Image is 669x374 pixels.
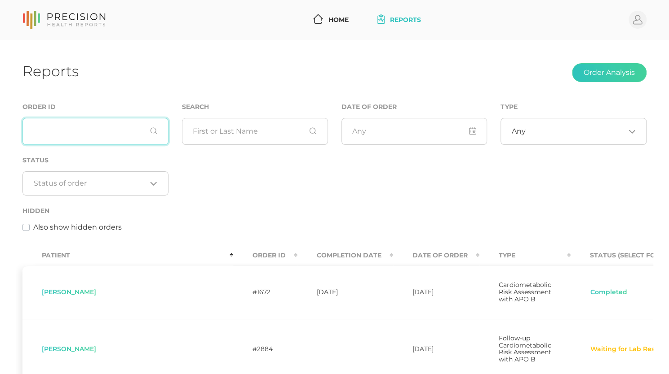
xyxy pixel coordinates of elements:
span: Cardiometabolic Risk Assessment with APO B [499,281,551,303]
div: Search for option [22,171,168,196]
a: Home [310,12,352,28]
input: First or Last Name [182,118,328,145]
th: Type : activate to sort column ascending [479,245,571,265]
button: Waiting for Lab Result [590,345,664,354]
input: Any [341,118,487,145]
span: [PERSON_NAME] [42,345,96,353]
h1: Reports [22,62,79,80]
div: Search for option [501,118,647,145]
span: Follow-up Cardiometabolic Risk Assessment with APO B [499,334,551,364]
td: [DATE] [297,265,393,319]
td: #1672 [233,265,297,319]
label: Order ID [22,103,56,111]
label: Date of Order [341,103,397,111]
label: Also show hidden orders [33,222,122,233]
th: Completion Date : activate to sort column ascending [297,245,393,265]
span: Any [512,127,526,136]
input: Search for option [526,127,625,136]
label: Search [182,103,209,111]
a: Reports [374,12,425,28]
span: [PERSON_NAME] [42,288,96,296]
label: Type [501,103,517,111]
th: Date Of Order : activate to sort column ascending [393,245,479,265]
input: Search for option [34,179,147,188]
input: Order ID [22,118,168,145]
td: [DATE] [393,265,479,319]
label: Hidden [22,207,49,215]
th: Patient : activate to sort column descending [22,245,233,265]
th: Order ID : activate to sort column ascending [233,245,297,265]
button: Completed [590,288,628,297]
label: Status [22,157,49,164]
button: Order Analysis [572,63,647,82]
